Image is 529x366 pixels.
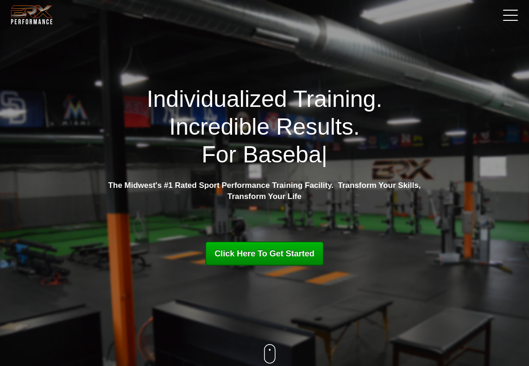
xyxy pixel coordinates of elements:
[205,242,324,266] a: Click Here To Get Started
[202,142,321,167] span: For Baseba
[321,142,327,167] span: |
[108,181,421,201] strong: The Midwest's #1 Rated Sport Performance Training Facility. Transform Your Skills, Transform Your...
[214,249,315,258] span: Click Here To Get Started
[9,3,54,26] img: BRX Transparent Logo-2
[95,85,433,168] h1: Individualized Training. Incredible Results.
